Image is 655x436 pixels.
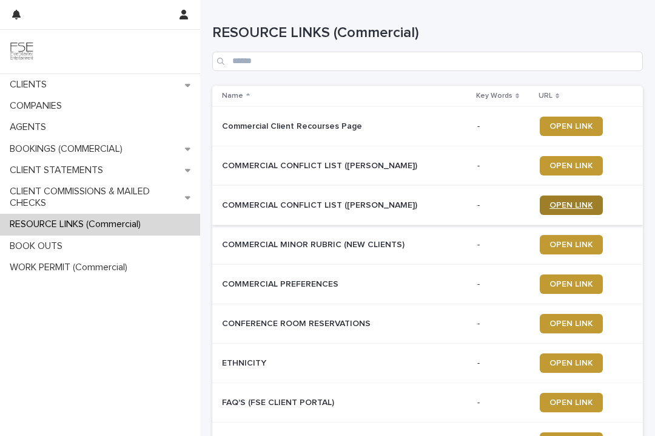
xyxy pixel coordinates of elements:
a: OPEN LINK [540,117,603,136]
p: BOOK OUTS [5,240,72,252]
p: - [477,279,530,290]
span: OPEN LINK [549,122,593,131]
p: FAQ'S (FSE CLIENT PORTAL) [222,395,337,408]
p: RESOURCE LINKS (Commercial) [5,219,150,230]
p: Key Words [476,89,512,103]
p: CLIENT STATEMENTS [5,165,113,176]
p: CONFERENCE ROOM RESERVATIONS [222,316,373,329]
p: AGENTS [5,121,56,133]
h1: RESOURCE LINKS (Commercial) [212,24,643,42]
p: CLIENTS [5,79,56,90]
p: COMMERCIAL MINOR RUBRIC (NEW CLIENTS) [222,237,407,250]
p: BOOKINGS (COMMERCIAL) [5,143,132,155]
span: OPEN LINK [549,280,593,288]
a: OPEN LINK [540,393,603,412]
span: OPEN LINK [549,240,593,249]
p: - [477,398,530,408]
p: - [477,200,530,211]
p: - [477,121,530,132]
a: OPEN LINK [540,274,603,294]
p: WORK PERMIT (Commercial) [5,262,137,273]
p: COMPANIES [5,100,72,112]
p: Commercial Client Recourses Page [222,119,364,132]
tr: COMMERCIAL MINOR RUBRIC (NEW CLIENTS)COMMERCIAL MINOR RUBRIC (NEW CLIENTS) -OPEN LINK [212,225,643,265]
p: COMMERCIAL CONFLICT LIST ([PERSON_NAME]) [222,198,420,211]
tr: COMMERCIAL PREFERENCESCOMMERCIAL PREFERENCES -OPEN LINK [212,265,643,304]
tr: COMMERCIAL CONFLICT LIST ([PERSON_NAME])COMMERCIAL CONFLICT LIST ([PERSON_NAME]) -OPEN LINK [212,146,643,186]
p: Name [222,89,243,103]
tr: FAQ'S (FSE CLIENT PORTAL)FAQ'S (FSE CLIENT PORTAL) -OPEN LINK [212,383,643,423]
p: - [477,161,530,171]
a: OPEN LINK [540,196,603,215]
span: OPEN LINK [549,398,593,407]
span: OPEN LINK [549,162,593,170]
tr: Commercial Client Recourses PageCommercial Client Recourses Page -OPEN LINK [212,107,643,146]
p: - [477,240,530,250]
span: OPEN LINK [549,359,593,367]
p: ETHNICITY [222,356,269,369]
img: 9JgRvJ3ETPGCJDhvPVA5 [10,39,34,64]
a: OPEN LINK [540,235,603,254]
a: OPEN LINK [540,314,603,333]
p: COMMERCIAL CONFLICT LIST ([PERSON_NAME]) [222,158,420,171]
tr: CONFERENCE ROOM RESERVATIONSCONFERENCE ROOM RESERVATIONS -OPEN LINK [212,304,643,344]
span: OPEN LINK [549,201,593,209]
a: OPEN LINK [540,353,603,373]
p: CLIENT COMMISSIONS & MAILED CHECKS [5,186,185,209]
span: OPEN LINK [549,319,593,328]
p: URL [539,89,553,103]
input: Search [212,52,643,71]
p: - [477,319,530,329]
tr: COMMERCIAL CONFLICT LIST ([PERSON_NAME])COMMERCIAL CONFLICT LIST ([PERSON_NAME]) -OPEN LINK [212,186,643,225]
p: - [477,358,530,369]
tr: ETHNICITYETHNICITY -OPEN LINK [212,344,643,383]
a: OPEN LINK [540,156,603,175]
p: COMMERCIAL PREFERENCES [222,277,341,290]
